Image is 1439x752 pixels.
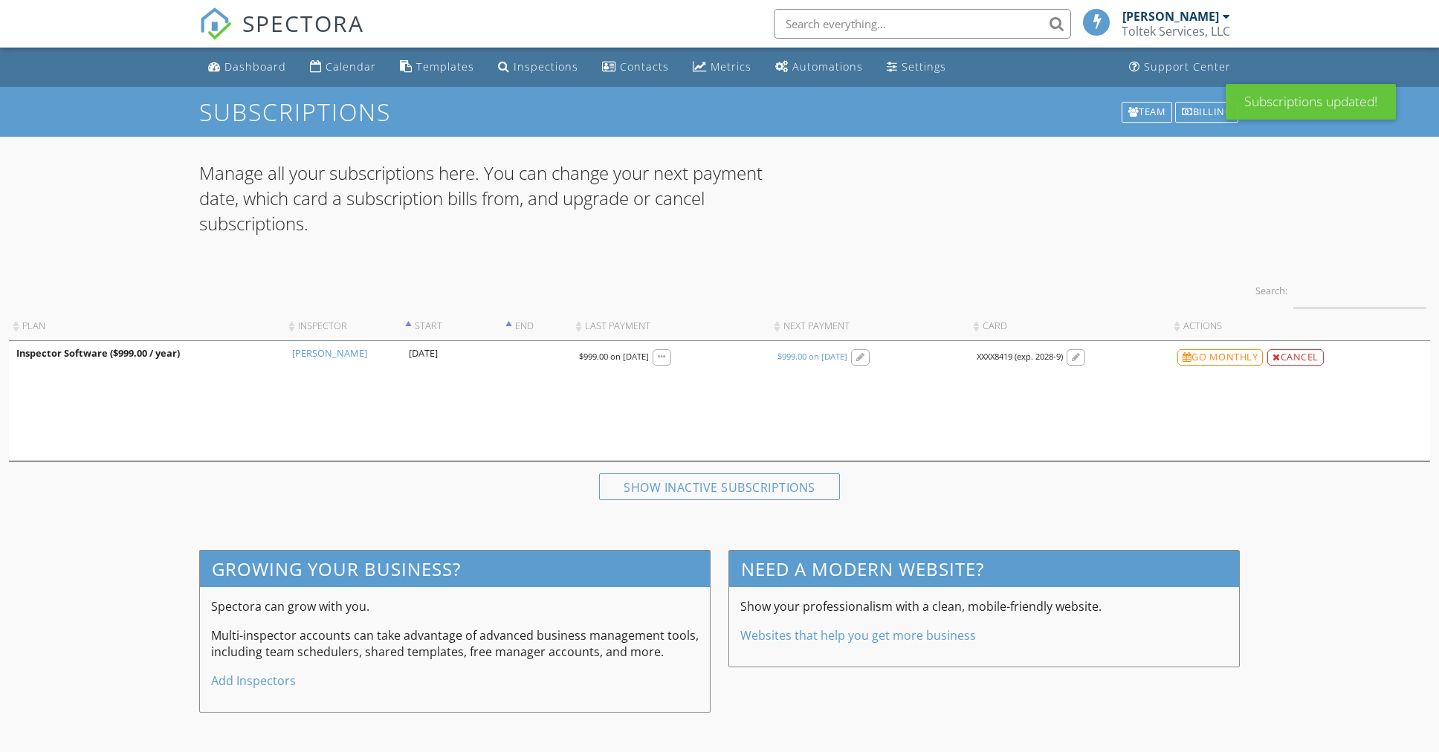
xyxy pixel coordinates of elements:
[1293,272,1426,308] input: Search:
[711,59,751,74] div: Metrics
[211,672,296,689] a: Add Inspectors
[211,598,699,615] p: Spectora can grow with you.
[199,161,799,236] p: Manage all your subscriptions here. You can change your next payment date, which card a subscript...
[1122,102,1173,123] div: Team
[211,627,699,661] p: Multi-inspector accounts can take advantage of advanced business management tools, including team...
[326,59,376,74] div: Calendar
[1175,102,1238,123] div: Billing
[620,59,669,74] div: Contacts
[9,312,285,341] th: Plan: activate to sort column ascending
[199,99,1240,125] h1: Subscriptions
[492,54,584,81] a: Inspections
[1255,272,1426,308] label: Search:
[572,312,769,341] th: Last Payment: activate to sort column ascending
[1267,349,1324,366] div: Cancel
[199,20,364,51] a: SPECTORA
[1123,54,1237,81] a: Support Center
[16,347,277,360] div: Inspector Software ($999.00 / year)
[969,312,1170,341] th: Card: activate to sort column ascending
[401,341,502,461] td: [DATE]
[224,59,286,74] div: Dashboard
[740,598,1228,615] p: Show your professionalism with a clean, mobile-friendly website.
[514,59,578,74] div: Inspections
[687,54,757,81] a: Metrics
[1226,84,1396,120] div: Subscriptions updated!
[740,627,976,644] a: Websites that help you get more business
[202,54,292,81] a: Dashboard
[1120,100,1174,124] a: Team
[304,54,382,81] a: Calendar
[770,312,969,341] th: Next Payment: activate to sort column ascending
[1144,59,1231,74] div: Support Center
[1122,9,1219,24] div: [PERSON_NAME]
[729,551,1239,587] h3: Need a modern website?
[769,54,869,81] a: Automations (Basic)
[881,54,952,81] a: Settings
[401,312,502,341] th: Start: activate to sort column ascending
[1174,100,1240,124] a: Billing
[774,9,1071,39] input: Search everything...
[416,59,474,74] div: Templates
[1122,24,1230,39] div: Toltek Services, LLC
[596,54,675,81] a: Contacts
[579,351,649,363] div: $999.00 on [DATE]
[285,312,401,341] th: Inspector: activate to sort column ascending
[394,54,480,81] a: Templates
[902,59,946,74] div: Settings
[1177,349,1264,366] div: Go monthly
[977,351,1063,363] div: XXXX8419 (exp. 2028-9)
[1170,312,1430,341] th: Actions: activate to sort column ascending
[599,473,840,500] div: Show inactive subscriptions
[777,351,847,363] div: $999.00 on [DATE]
[199,7,232,40] img: The Best Home Inspection Software - Spectora
[792,59,863,74] div: Automations
[200,551,710,587] h3: Growing your business?
[242,7,364,39] span: SPECTORA
[292,347,367,360] a: [PERSON_NAME]
[502,312,572,341] th: End: activate to sort column descending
